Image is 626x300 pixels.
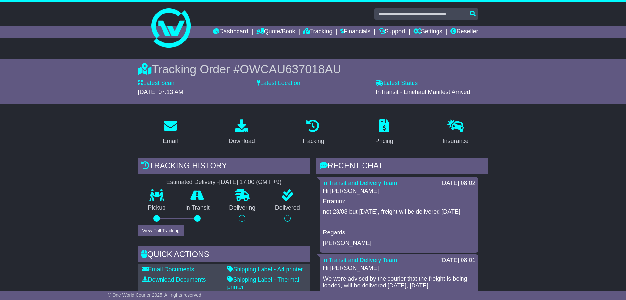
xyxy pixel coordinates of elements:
[219,205,265,212] p: Delivering
[257,80,300,87] label: Latest Location
[175,205,219,212] p: In Transit
[375,137,393,146] div: Pricing
[438,117,473,148] a: Insurance
[323,240,475,247] p: [PERSON_NAME]
[323,198,475,205] p: Erratum:
[224,117,259,148] a: Download
[138,80,175,87] label: Latest Scan
[142,266,194,273] a: Email Documents
[213,26,248,38] a: Dashboard
[227,276,299,290] a: Shipping Label - Thermal printer
[302,137,324,146] div: Tracking
[138,205,176,212] p: Pickup
[138,225,184,236] button: View Full Tracking
[138,62,488,76] div: Tracking Order #
[297,117,328,148] a: Tracking
[450,26,478,38] a: Reseller
[219,179,282,186] div: [DATE] 17:00 (GMT +9)
[323,265,475,272] p: Hi [PERSON_NAME]
[376,89,470,95] span: InTransit - Linehaul Manifest Arrived
[323,188,475,195] p: Hi [PERSON_NAME]
[303,26,332,38] a: Tracking
[376,80,418,87] label: Latest Status
[316,158,488,176] div: RECENT CHAT
[159,117,182,148] a: Email
[323,208,475,216] p: not 28/08 but [DATE], freight wll be delivered [DATE]
[323,229,475,236] p: Regards
[240,63,341,76] span: OWCAU637018AU
[256,26,295,38] a: Quote/Book
[265,205,310,212] p: Delivered
[138,158,310,176] div: Tracking history
[322,180,397,186] a: In Transit and Delivery Team
[440,180,476,187] div: [DATE] 08:02
[138,89,184,95] span: [DATE] 07:13 AM
[371,117,398,148] a: Pricing
[440,257,476,264] div: [DATE] 08:01
[163,137,178,146] div: Email
[443,137,469,146] div: Insurance
[142,276,206,283] a: Download Documents
[379,26,405,38] a: Support
[413,26,442,38] a: Settings
[229,137,255,146] div: Download
[138,179,310,186] div: Estimated Delivery -
[340,26,370,38] a: Financials
[138,246,310,264] div: Quick Actions
[227,266,303,273] a: Shipping Label - A4 printer
[108,292,203,298] span: © One World Courier 2025. All rights reserved.
[322,257,397,263] a: In Transit and Delivery Team
[323,275,475,289] p: We were advised by the courier that the freight is being loaded, will be delivered [DATE], [DATE]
